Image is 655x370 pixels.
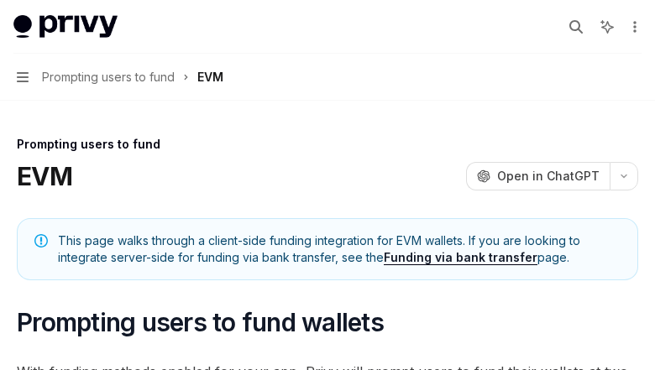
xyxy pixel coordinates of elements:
div: EVM [197,67,223,87]
img: light logo [13,15,118,39]
span: This page walks through a client-side funding integration for EVM wallets. If you are looking to ... [58,232,621,266]
svg: Note [34,234,48,248]
div: Prompting users to fund [17,136,638,153]
a: Funding via bank transfer [384,250,537,265]
span: Prompting users to fund [42,67,175,87]
button: More actions [625,15,642,39]
button: Open in ChatGPT [466,162,610,190]
h1: EVM [17,161,72,191]
span: Prompting users to fund wallets [17,307,384,337]
span: Open in ChatGPT [497,168,600,185]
